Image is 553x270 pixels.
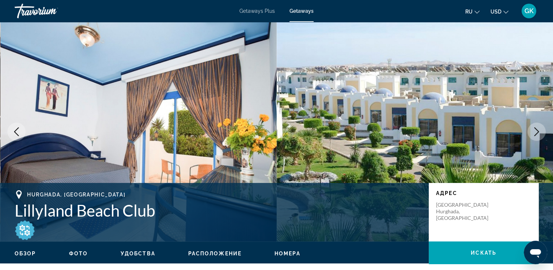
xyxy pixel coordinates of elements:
[121,251,155,256] span: Удобства
[490,9,501,15] span: USD
[274,250,300,257] button: Номера
[15,1,88,20] a: Travorium
[188,250,242,257] button: Расположение
[465,9,473,15] span: ru
[527,123,546,141] button: Next image
[69,250,88,257] button: Фото
[7,123,26,141] button: Previous image
[69,251,88,256] span: Фото
[436,190,531,196] p: Адрес
[289,8,314,14] a: Getaways
[471,250,496,256] span: искать
[429,241,538,264] button: искать
[524,7,534,15] span: GK
[274,251,300,256] span: Номера
[490,6,508,17] button: Change currency
[524,241,547,264] iframe: Кнопка запуска окна обмена сообщениями
[436,202,495,221] p: [GEOGRAPHIC_DATA] Hurghada, [GEOGRAPHIC_DATA]
[188,251,242,256] span: Расположение
[15,220,35,240] img: All-inclusive icon
[15,251,36,256] span: Обзор
[27,192,125,198] span: Hurghada, [GEOGRAPHIC_DATA]
[15,201,421,220] h1: Lillyland Beach Club
[15,250,36,257] button: Обзор
[239,8,275,14] a: Getaways Plus
[465,6,480,17] button: Change language
[519,3,538,19] button: User Menu
[121,250,155,257] button: Удобства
